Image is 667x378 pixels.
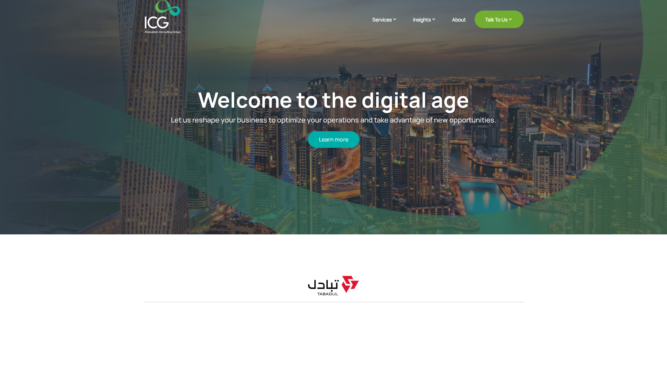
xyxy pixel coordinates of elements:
a: About [452,17,466,33]
span: Let us reshape your business to optimize your operations and take advantage of new opportunities. [171,115,496,125]
a: Services [372,16,404,33]
img: tabadul logo [299,271,369,300]
a: Talk To Us [475,11,524,28]
a: Welcome to the digital age [198,85,469,114]
a: Learn more [308,131,359,148]
iframe: Chat Widget [632,344,667,378]
a: Insights [413,16,443,33]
